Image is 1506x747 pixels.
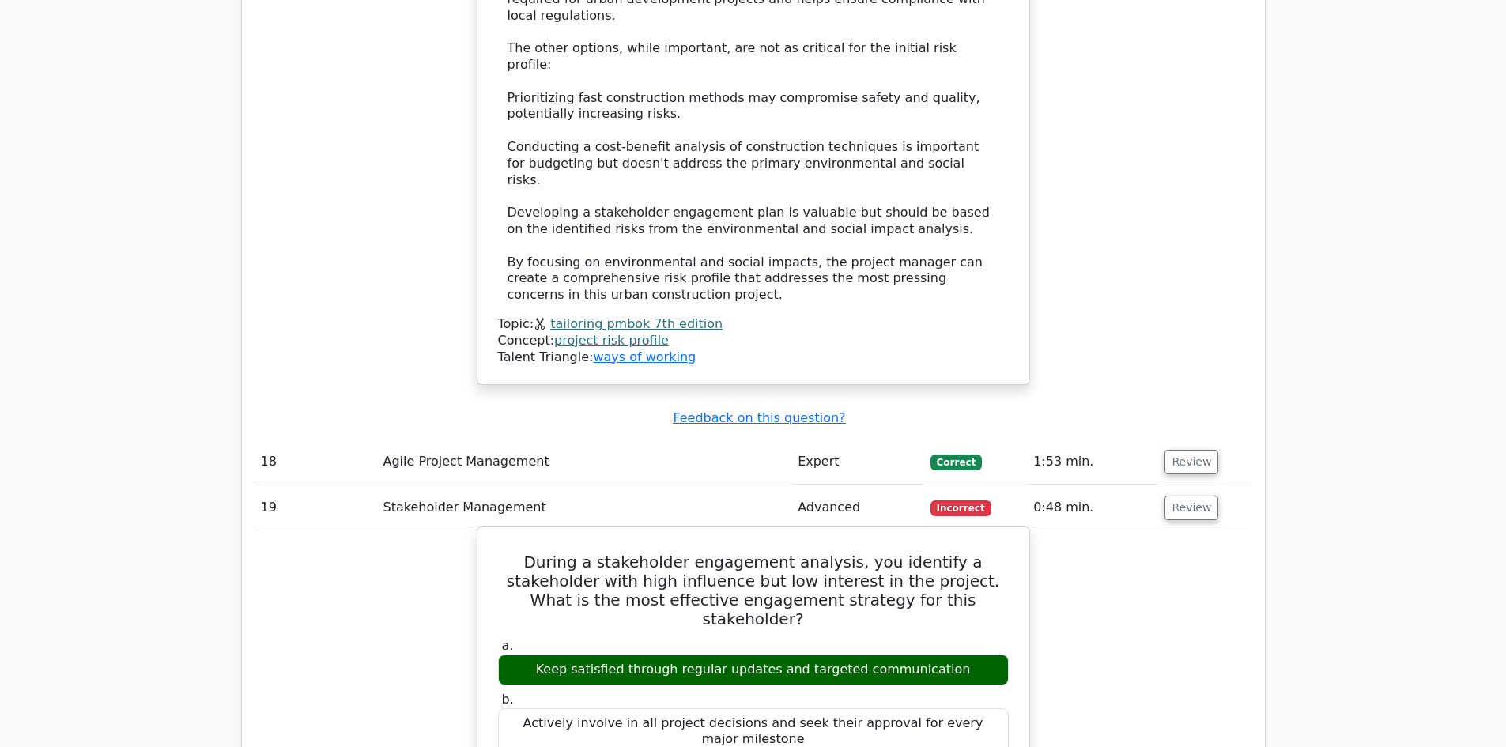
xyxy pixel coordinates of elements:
[791,440,924,485] td: Expert
[496,553,1010,628] h5: During a stakeholder engagement analysis, you identify a stakeholder with high influence but low ...
[554,333,669,348] a: project risk profile
[498,316,1009,333] div: Topic:
[593,349,696,364] a: ways of working
[377,440,792,485] td: Agile Project Management
[930,500,991,516] span: Incorrect
[498,333,1009,349] div: Concept:
[1164,450,1218,474] button: Review
[1027,485,1158,530] td: 0:48 min.
[502,692,514,707] span: b.
[498,655,1009,685] div: Keep satisfied through regular updates and targeted communication
[1027,440,1158,485] td: 1:53 min.
[255,485,377,530] td: 19
[673,410,845,425] a: Feedback on this question?
[255,440,377,485] td: 18
[502,638,514,653] span: a.
[498,316,1009,365] div: Talent Triangle:
[1164,496,1218,520] button: Review
[550,316,723,331] a: tailoring pmbok 7th edition
[377,485,792,530] td: Stakeholder Management
[930,455,982,470] span: Correct
[791,485,924,530] td: Advanced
